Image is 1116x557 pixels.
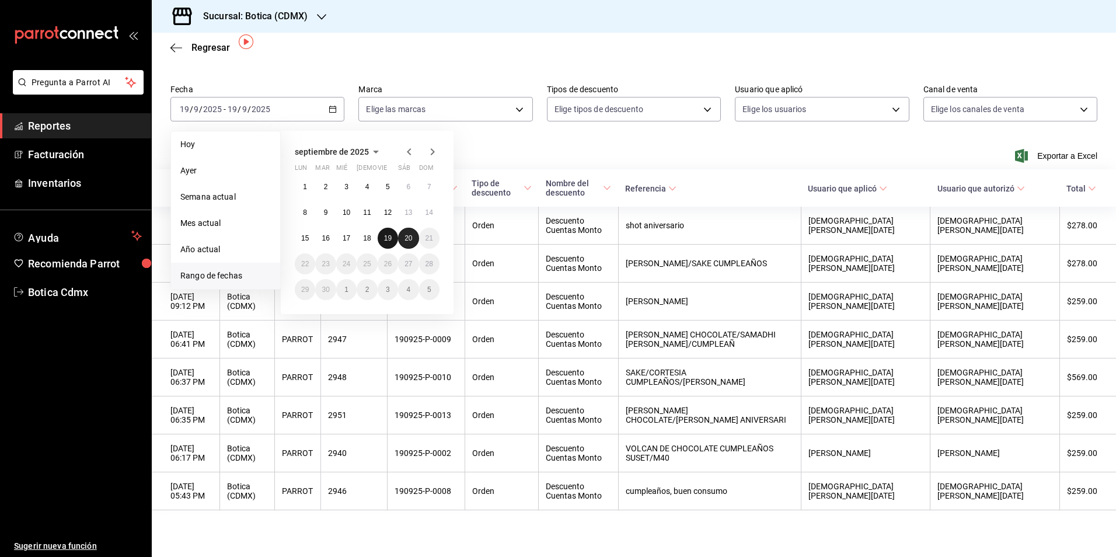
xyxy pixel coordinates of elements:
button: 23 de septiembre de 2025 [315,253,336,274]
button: 9 de septiembre de 2025 [315,202,336,223]
button: 11 de septiembre de 2025 [357,202,377,223]
abbr: 5 de septiembre de 2025 [386,183,390,191]
button: 17 de septiembre de 2025 [336,228,357,249]
label: Marca [358,85,532,93]
th: 190925-P-0010 [387,358,465,396]
th: [DEMOGRAPHIC_DATA][PERSON_NAME][DATE] [801,321,930,358]
span: Nombre del descuento [546,179,612,197]
abbr: 2 de septiembre de 2025 [324,183,328,191]
h3: Sucursal: Botica (CDMX) [194,9,308,23]
button: 30 de septiembre de 2025 [315,279,336,300]
abbr: 19 de septiembre de 2025 [384,234,392,242]
button: 21 de septiembre de 2025 [419,228,440,249]
button: 22 de septiembre de 2025 [295,253,315,274]
th: [DEMOGRAPHIC_DATA][PERSON_NAME][DATE] [930,283,1060,321]
span: / [190,105,193,114]
abbr: 2 de octubre de 2025 [365,286,369,294]
button: 18 de septiembre de 2025 [357,228,377,249]
button: Pregunta a Parrot AI [13,70,144,95]
span: / [238,105,241,114]
th: VOLCAN DE CHOCOLATE CUMPLEAÑOS SUSET/M40 [618,434,801,472]
span: Sugerir nueva función [14,540,142,552]
button: 27 de septiembre de 2025 [398,253,418,274]
img: Tooltip marker [239,34,253,49]
abbr: 26 de septiembre de 2025 [384,260,392,268]
span: / [247,105,251,114]
abbr: miércoles [336,164,347,176]
abbr: 5 de octubre de 2025 [427,286,431,294]
span: Inventarios [28,175,142,191]
button: 10 de septiembre de 2025 [336,202,357,223]
span: septiembre de 2025 [295,147,369,156]
span: Mes actual [180,217,271,229]
abbr: 10 de septiembre de 2025 [343,208,350,217]
span: Facturación [28,147,142,162]
th: PARROT [275,434,321,472]
th: $569.00 [1059,358,1116,396]
button: 24 de septiembre de 2025 [336,253,357,274]
th: [PERSON_NAME]/SAKE CUMPLEAÑOS [618,245,801,283]
span: Ayuda [28,229,127,243]
span: Usuario que autorizó [937,184,1025,193]
button: 28 de septiembre de 2025 [419,253,440,274]
abbr: 1 de octubre de 2025 [344,286,348,294]
abbr: 3 de octubre de 2025 [386,286,390,294]
th: [DEMOGRAPHIC_DATA][PERSON_NAME][DATE] [930,472,1060,510]
button: Exportar a Excel [1017,149,1097,163]
input: -- [227,105,238,114]
button: 4 de octubre de 2025 [398,279,418,300]
th: [PERSON_NAME] [618,283,801,321]
input: ---- [251,105,271,114]
button: 5 de octubre de 2025 [419,279,440,300]
abbr: 11 de septiembre de 2025 [363,208,371,217]
th: Orden [465,396,538,434]
th: Botica (CDMX) [220,321,275,358]
span: Tipo de descuento [472,179,531,197]
th: Descuento Cuentas Monto [539,321,619,358]
th: [DEMOGRAPHIC_DATA][PERSON_NAME][DATE] [930,358,1060,396]
button: 25 de septiembre de 2025 [357,253,377,274]
th: Descuento Cuentas Monto [539,434,619,472]
button: 6 de septiembre de 2025 [398,176,418,197]
th: Botica (CDMX) [220,434,275,472]
abbr: martes [315,164,329,176]
button: 16 de septiembre de 2025 [315,228,336,249]
th: [DEMOGRAPHIC_DATA][PERSON_NAME][DATE] [930,245,1060,283]
th: Botica (CDMX) [220,358,275,396]
th: Descuento Cuentas Monto [539,358,619,396]
span: Reportes [28,118,142,134]
label: Fecha [170,85,344,93]
abbr: 18 de septiembre de 2025 [363,234,371,242]
th: [DEMOGRAPHIC_DATA][PERSON_NAME][DATE] [930,321,1060,358]
th: PARROT [275,396,321,434]
th: 2946 [321,472,387,510]
th: Descuento Cuentas Monto [539,207,619,245]
th: Orden [465,434,538,472]
abbr: 14 de septiembre de 2025 [426,208,433,217]
button: 3 de septiembre de 2025 [336,176,357,197]
th: 2951 [321,396,387,434]
input: -- [193,105,199,114]
abbr: 15 de septiembre de 2025 [301,234,309,242]
th: PARROT [275,283,321,321]
abbr: 20 de septiembre de 2025 [404,234,412,242]
abbr: 13 de septiembre de 2025 [404,208,412,217]
button: open_drawer_menu [128,30,138,40]
th: [DATE] 11:01 PM [152,245,220,283]
span: Rango de fechas [180,270,271,282]
button: 15 de septiembre de 2025 [295,228,315,249]
th: PARROT [275,472,321,510]
span: Semana actual [180,191,271,203]
th: 190925-P-0008 [387,472,465,510]
th: [DATE] 06:41 PM [152,321,220,358]
label: Tipos de descuento [547,85,721,93]
abbr: 1 de septiembre de 2025 [303,183,307,191]
label: Usuario que aplicó [735,85,909,93]
th: Orden [465,245,538,283]
span: / [199,105,203,114]
span: Elige tipos de descuento [554,103,643,115]
th: Orden [465,207,538,245]
label: Canal de venta [923,85,1097,93]
button: 7 de septiembre de 2025 [419,176,440,197]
